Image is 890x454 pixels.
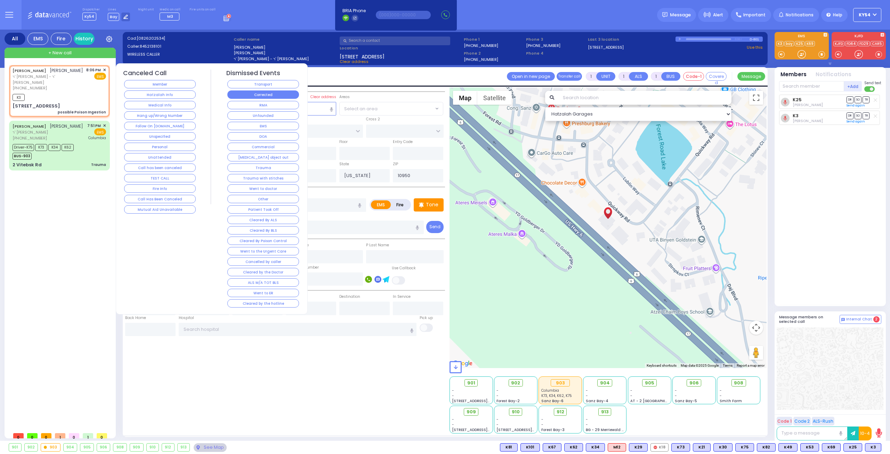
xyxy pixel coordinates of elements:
a: FD64 [845,41,857,46]
label: Areas [339,94,350,100]
div: BLS [500,443,518,452]
div: BLS [800,443,819,452]
button: Trauma [227,164,299,172]
label: Lines [108,8,130,12]
span: - [496,388,499,393]
div: 904 [64,444,77,451]
img: red-radio-icon.svg [654,446,657,449]
span: Smith Farm [720,398,742,404]
span: Message [670,11,691,18]
span: SO [855,112,861,119]
span: 906 [689,380,699,387]
span: - [496,422,499,427]
span: 0 [27,433,38,438]
span: Send text [864,80,881,86]
input: (000)000-00000 [376,11,431,19]
button: Other [227,195,299,203]
div: K21 [693,443,711,452]
label: [PHONE_NUMBER] [464,57,498,62]
span: [PERSON_NAME] [50,67,83,73]
div: 910 [147,444,159,451]
button: ALS [629,72,648,81]
div: K49 [778,443,798,452]
span: EMS [94,128,106,135]
label: Turn off text [864,86,875,93]
span: DR [847,96,853,103]
label: EMS [371,200,391,209]
button: Corrected [227,90,299,99]
div: K75 [735,443,754,452]
div: BLS [778,443,798,452]
label: State [339,161,349,167]
span: 2 [873,316,880,322]
span: - [541,417,543,422]
label: Hospital [179,315,194,321]
label: Pick up [420,315,433,321]
span: BRIA Phone [342,8,366,14]
div: 901 [9,444,21,451]
div: K81 [500,443,518,452]
span: - [452,422,454,427]
button: Call Has Been Canceled [124,195,196,203]
span: DR [847,112,853,119]
div: K82 [757,443,776,452]
a: Open in new page [507,72,555,81]
span: 912 [557,408,564,415]
label: Dispatcher [82,8,100,12]
img: comment-alt.png [841,318,845,321]
label: Location [340,45,461,51]
div: BLS [757,443,776,452]
button: RMA [227,101,299,109]
button: TEST CALL [124,174,196,182]
span: 905 [645,380,654,387]
span: - [452,417,454,422]
a: bay [784,41,794,46]
div: BLS [543,443,561,452]
button: 10-4 [859,427,872,440]
span: AT - 2 [GEOGRAPHIC_DATA] [630,398,682,404]
button: Transport [227,80,299,88]
label: Caller name [234,37,338,42]
button: Cleared By ALS [227,216,299,224]
div: ALS [608,443,626,452]
label: ר' [PERSON_NAME] - ר' [PERSON_NAME] [234,56,338,62]
label: Entry Code [393,139,413,145]
label: Night unit [138,8,154,12]
button: ALS M/A TOT BLS [227,278,299,287]
span: Alert [713,12,723,18]
a: KJFD [833,41,844,46]
button: Hang up/Wrong Number [124,111,196,120]
div: K67 [543,443,561,452]
span: K73 [35,144,47,151]
a: CAR5 [871,41,883,46]
div: 905 [80,444,94,451]
span: Ky54 [859,12,871,18]
span: - [586,388,588,393]
button: Went to doctor [227,184,299,193]
span: BUS-903 [13,153,32,160]
label: [PERSON_NAME] [234,45,338,50]
button: Drag Pegman onto the map to open Street View [749,346,763,360]
span: Phone 1 [464,37,524,42]
label: Floor [339,139,348,145]
span: - [630,388,632,393]
button: Members [780,71,807,79]
button: Cleared By Poison Control [227,237,299,245]
span: Sanz Bay-5 [675,398,697,404]
label: Last 3 location [588,37,675,42]
label: In Service [393,294,411,300]
label: [PERSON_NAME] [234,50,338,56]
a: K3 [793,113,799,118]
button: Message [737,72,765,81]
div: K29 [629,443,648,452]
label: EMS [775,34,829,39]
span: 0 [41,433,51,438]
a: Send again [847,103,865,107]
div: SHUL FRIEDMAN [602,207,614,228]
span: ר' [PERSON_NAME] [13,129,83,135]
button: Code 1 [777,417,792,425]
label: KJFD [832,34,886,39]
div: K73 [671,443,690,452]
div: BLS [713,443,733,452]
button: Follow On [DOMAIN_NAME] [124,122,196,130]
